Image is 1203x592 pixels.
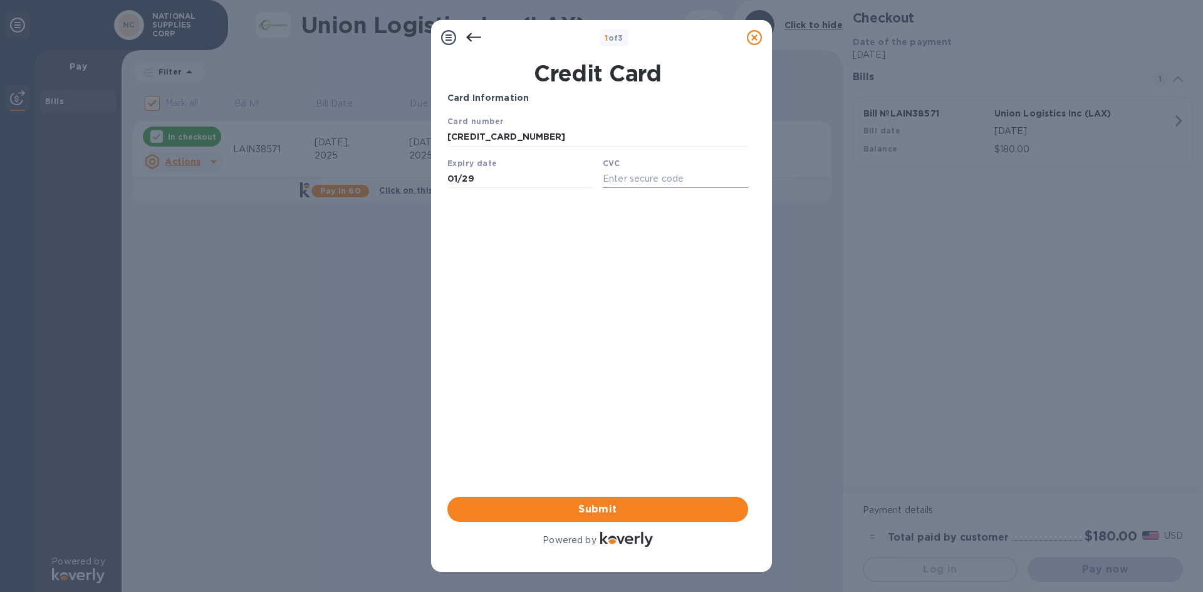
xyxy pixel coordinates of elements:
[457,502,738,517] span: Submit
[605,33,623,43] b: of 3
[442,60,753,86] h1: Credit Card
[447,115,748,192] iframe: Your browser does not support iframes
[600,532,653,547] img: Logo
[543,534,596,547] p: Powered by
[447,93,529,103] b: Card Information
[447,497,748,522] button: Submit
[605,33,608,43] span: 1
